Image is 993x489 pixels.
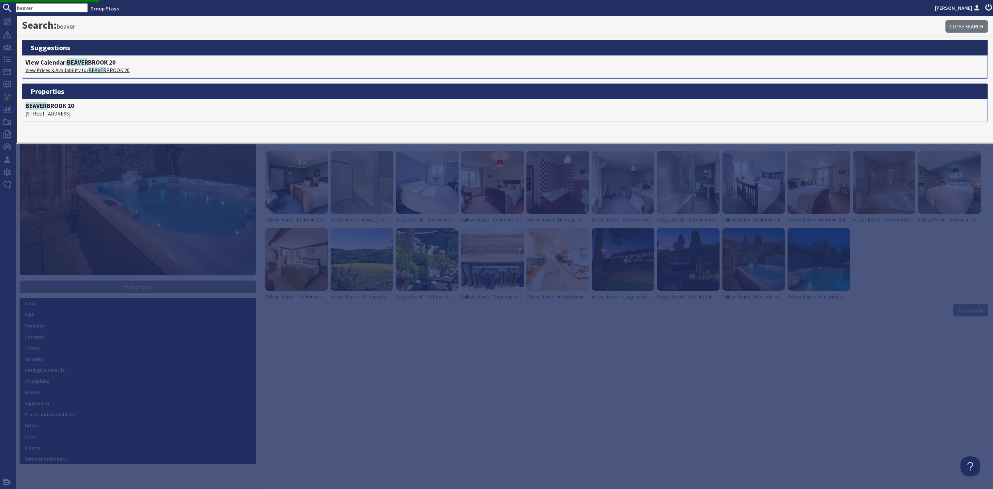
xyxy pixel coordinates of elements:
img: Valleys Reach - The hot tub is in the courtyard at the back of the house [657,228,720,291]
a: BEAVERBROOK 20[STREET_ADDRESS] [25,102,984,117]
a: View Calendar:BEAVERBROOK 20View Prices & Availability forBEAVERBROOK 20 [25,59,984,74]
a: Valleys Reach - Bedroom 6: A big old mahogany bed and an en suite bathroom [786,150,851,227]
span: Valleys Reach - Bedroom 4 is on the first floor and is a twin room with its own ensuite [592,216,654,224]
img: VALLEYS REACH's icon [20,39,256,276]
a: Group Stays [90,5,119,12]
a: Valleys Reach - Bedroom 4 is on the first floor and is a twin room with its own ensuite [590,150,656,227]
img: Valleys Reach - All around is the beautiful Somerset countryside [331,228,393,291]
span: Valleys Reach - Heritage colours in the en suite bathroom for Bedroom 3 [526,216,589,224]
a: Videos [20,442,256,453]
img: Valleys Reach - A utility room that's well equipped - and has a lovely view! [526,228,589,291]
a: Rooms [20,387,256,398]
iframe: Toggle Customer Support [960,456,980,476]
a: Valleys Reach - A utility room that's well equipped - and has a lovely view! [525,227,590,304]
img: Valleys Reach - The Annexe Room sleeps 2 - available at an extra charge [265,228,328,291]
a: Valleys Reach - Large country house for group stays in [GEOGRAPHIC_DATA] [590,227,656,304]
a: View on Site [20,281,256,293]
a: Banners [20,353,256,364]
span: Valleys Reach - The hot tub is in the courtyard at the back of the house [657,293,720,301]
span: Valleys Reach - Bedroom 6 has an ample en suite bedroom [853,216,915,224]
img: Valleys Reach - Bedroom 5: A big old fashioned bed and an en suite bathroom [722,151,785,214]
a: Valleys Reach - The hot tub is in the courtyard at the back of the house [656,227,721,304]
a: Valleys Reach - The Annexe Room sleeps 2 - available at an extra charge [264,227,329,304]
h1: Search: [22,19,945,31]
h4: View Calendar: BROOK 20 [25,59,984,66]
h4: BROOK 20 [25,102,984,110]
img: Valleys Reach - Bedroom 1 is on the first floor and is a twin room, sharing a large family bathroom [265,151,328,214]
img: Valleys Reach - Bedroom 6: A big old mahogany bed and an en suite bathroom [787,151,850,214]
span: Valleys Reach - A utility room that's well equipped - and has a lovely view! [526,293,589,301]
a: Valleys Reach - Heritage colours in the en suite bathroom for Bedroom 3 [525,150,590,227]
a: [PERSON_NAME] [935,4,981,12]
span: Valleys Reach - A hot tub and a sky full of stars... bliss! [722,293,785,301]
span: Valleys Reach - Bedroom 5: A big old fashioned bed and an en suite bathroom [722,216,785,224]
span: Valleys Reach - Large country house for group stays in [GEOGRAPHIC_DATA] [592,293,654,301]
a: Valleys Reach - A pretty shared family bathroom for Bedrooms 1, 2 and 7 [329,150,395,227]
a: Valleys Reach - Bedroom 4 has a charming en suite bathroom [656,150,721,227]
img: Valleys Reach - Bedroom 4 has a charming en suite bathroom [657,151,720,214]
a: Prices and Availability [20,409,256,420]
img: Valleys Reach - Large country house for group stays in Somerset [592,228,654,291]
span: Valleys Reach - Gorgeous country walks from the doorstep - or just a short drive away on Exmoor [461,293,524,301]
span: Valleys Reach - Bedroom 1 is on the first floor and is a twin room, sharing a large family bathroom [265,216,328,224]
a: Valleys Reach - Gorgeous country walks from the doorstep - or just a short drive away on Exmoor [460,227,525,304]
a: Valleys Reach - Coffee, chit-chat, sunshine - what group stays are all about [395,227,460,304]
span: Valleys Reach - Bedroom 6: A big old mahogany bed and an en suite bathroom [787,216,850,224]
a: Links [20,431,256,442]
span: Valleys Reach - Coffee, chit-chat, sunshine - what group stays are all about [396,293,458,301]
p: [STREET_ADDRESS] [25,110,984,117]
span: Valleys Reach - Bedroom 3 has a double bed and an en suite bathroom [461,216,524,224]
img: Valleys Reach - Bedroom 7 has zip and link beds - so superking or twin [918,151,981,214]
h3: properties [22,84,987,99]
img: Valleys Reach - A hot tub and a sky full of stars... bliss! [722,228,785,291]
small: beaver [57,23,75,30]
img: Valleys Reach - Bedroom 6 has an ample en suite bedroom [853,151,915,214]
a: Edit [20,309,256,320]
a: Valleys Reach - Bedroom 6 has an ample en suite bedroom [851,150,917,227]
a: 9.6 [20,39,256,281]
img: Valleys Reach - A relaxing soak before bedtime [787,228,850,291]
h3: suggestions [22,40,987,55]
a: Remote Calendars [20,453,256,464]
a: Features [20,320,256,331]
a: View [20,298,256,309]
a: Valleys Reach - All around is the beautiful [GEOGRAPHIC_DATA] countryside [329,227,395,304]
img: staytech_i_w-64f4e8e9ee0a9c174fd5317b4b171b261742d2d393467e5bdba4413f4f884c10.svg [3,479,10,486]
a: Extras [20,420,256,431]
span: Valleys Reach - A pretty shared family bathroom for Bedrooms 1, 2 and 7 [331,216,393,224]
img: Valleys Reach - A pretty shared family bathroom for Bedrooms 1, 2 and 7 [331,151,393,214]
a: Valleys Reach - A hot tub and a sky full of stars... bliss! [721,227,786,304]
span: Valleys Reach - Bedroom 7 has zip and link beds - so superking or twin [918,216,981,224]
a: Close Search [945,20,988,33]
input: SEARCH [16,3,88,12]
img: Valleys Reach - Gorgeous country walks from the doorstep - or just a short drive away on Exmoor [461,228,524,291]
a: Gallery [20,342,256,353]
a: Equipment [20,398,256,409]
a: Valleys Reach - Bedroom 1 is on the first floor and is a twin room, sharing a large family bathroom [264,150,329,227]
a: Content [20,331,256,342]
a: Valleys Reach - A relaxing soak before bedtime [786,227,851,304]
a: Valleys Reach - Bedroom 7 has zip and link beds - so superking or twin [917,150,982,227]
span: Valleys Reach - The Annexe Room sleeps 2 - available at an extra charge [265,293,328,301]
span: BEAVER [88,67,106,73]
a: Valleys Reach - Bedroom 5: A big old fashioned bed and an en suite bathroom [721,150,786,227]
img: Valleys Reach - Bedroom 2 has a small double bed and use of the family bathroom [396,151,458,214]
span: Valleys Reach - Bedroom 4 has a charming en suite bathroom [657,216,720,224]
span: Valleys Reach - All around is the beautiful [GEOGRAPHIC_DATA] countryside [331,293,393,301]
a: Floorplans [20,375,256,387]
span: BEAVER [25,102,47,110]
a: Ratings & Awards [20,364,256,375]
img: Valleys Reach - Coffee, chit-chat, sunshine - what group stays are all about [396,228,458,291]
a: Valleys Reach - Bedroom 3 has a double bed and an en suite bathroom [460,150,525,227]
span: BEAVER [67,58,88,66]
img: Valleys Reach - Bedroom 4 is on the first floor and is a twin room with its own ensuite [592,151,654,214]
label: Bulk Delete [953,304,988,316]
span: Valleys Reach - A relaxing soak before bedtime [787,293,850,301]
img: Valleys Reach - Heritage colours in the en suite bathroom for Bedroom 3 [526,151,589,214]
span: Valleys Reach - Bedroom 2 has a small double bed and use of the family bathroom [396,216,458,224]
img: Valleys Reach - Bedroom 3 has a double bed and an en suite bathroom [461,151,524,214]
p: View Prices & Availability for BROOK 20 [25,66,984,74]
a: Valleys Reach - Bedroom 2 has a small double bed and use of the family bathroom [395,150,460,227]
